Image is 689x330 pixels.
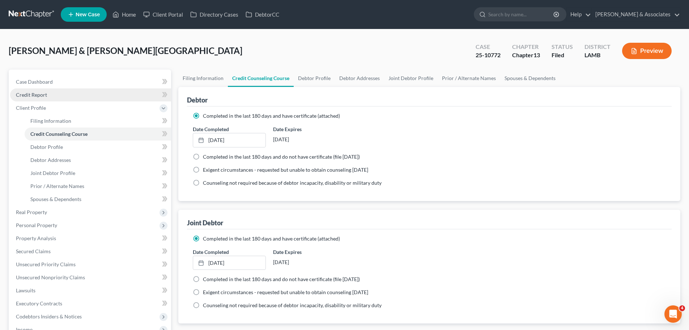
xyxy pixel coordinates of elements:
[10,271,171,284] a: Unsecured Nonpriority Claims
[25,167,171,180] a: Joint Debtor Profile
[294,70,335,87] a: Debtor Profile
[592,8,680,21] a: [PERSON_NAME] & Associates
[16,92,47,98] span: Credit Report
[335,70,384,87] a: Debtor Addresses
[584,43,611,51] div: District
[140,8,187,21] a: Client Portal
[193,125,229,133] label: Date Completed
[273,133,346,146] div: [DATE]
[552,51,573,59] div: Filed
[10,88,171,101] a: Credit Report
[30,183,84,189] span: Prior / Alternate Names
[30,196,81,202] span: Spouses & Dependents
[438,70,500,87] a: Prior / Alternate Names
[10,232,171,245] a: Property Analysis
[476,51,501,59] div: 25-10772
[16,222,57,228] span: Personal Property
[16,313,82,319] span: Codebtors Insiders & Notices
[512,43,540,51] div: Chapter
[203,289,368,295] span: Exigent circumstances - requested but unable to obtain counseling [DATE]
[25,193,171,206] a: Spouses & Dependents
[203,235,340,242] span: Completed in the last 180 days and have certificate (attached)
[25,128,171,141] a: Credit Counseling Course
[16,248,51,254] span: Secured Claims
[16,235,56,241] span: Property Analysis
[567,8,591,21] a: Help
[10,75,171,88] a: Case Dashboard
[273,248,346,256] label: Date Expires
[552,43,573,51] div: Status
[203,113,340,119] span: Completed in the last 180 days and have certificate (attached)
[488,8,554,21] input: Search by name...
[16,209,47,215] span: Real Property
[533,51,540,58] span: 13
[273,125,346,133] label: Date Expires
[193,133,265,147] a: [DATE]
[500,70,560,87] a: Spouses & Dependents
[16,79,53,85] span: Case Dashboard
[203,167,368,173] span: Exigent circumstances - requested but unable to obtain counseling [DATE]
[16,261,76,267] span: Unsecured Priority Claims
[203,302,382,308] span: Counseling not required because of debtor incapacity, disability or military duty
[30,131,88,137] span: Credit Counseling Course
[30,144,63,150] span: Debtor Profile
[476,43,501,51] div: Case
[16,274,85,280] span: Unsecured Nonpriority Claims
[193,256,265,270] a: [DATE]
[203,154,360,160] span: Completed in the last 180 days and do not have certificate (file [DATE])
[10,245,171,258] a: Secured Claims
[10,258,171,271] a: Unsecured Priority Claims
[178,70,228,87] a: Filing Information
[242,8,283,21] a: DebtorCC
[25,180,171,193] a: Prior / Alternate Names
[187,218,223,227] div: Joint Debtor
[30,157,71,163] span: Debtor Addresses
[273,256,346,269] div: [DATE]
[584,51,611,59] div: LAMB
[30,118,71,124] span: Filing Information
[25,154,171,167] a: Debtor Addresses
[203,276,360,282] span: Completed in the last 180 days and do not have certificate (file [DATE])
[10,284,171,297] a: Lawsuits
[193,248,229,256] label: Date Completed
[622,43,672,59] button: Preview
[30,170,75,176] span: Joint Debtor Profile
[10,297,171,310] a: Executory Contracts
[25,114,171,128] a: Filing Information
[16,287,35,293] span: Lawsuits
[187,96,208,104] div: Debtor
[16,300,62,306] span: Executory Contracts
[109,8,140,21] a: Home
[187,8,242,21] a: Directory Cases
[384,70,438,87] a: Joint Debtor Profile
[25,141,171,154] a: Debtor Profile
[679,305,685,311] span: 4
[9,45,242,56] span: [PERSON_NAME] & [PERSON_NAME][GEOGRAPHIC_DATA]
[16,105,46,111] span: Client Profile
[664,305,682,323] iframe: Intercom live chat
[76,12,100,17] span: New Case
[228,70,294,87] a: Credit Counseling Course
[512,51,540,59] div: Chapter
[203,180,382,186] span: Counseling not required because of debtor incapacity, disability or military duty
